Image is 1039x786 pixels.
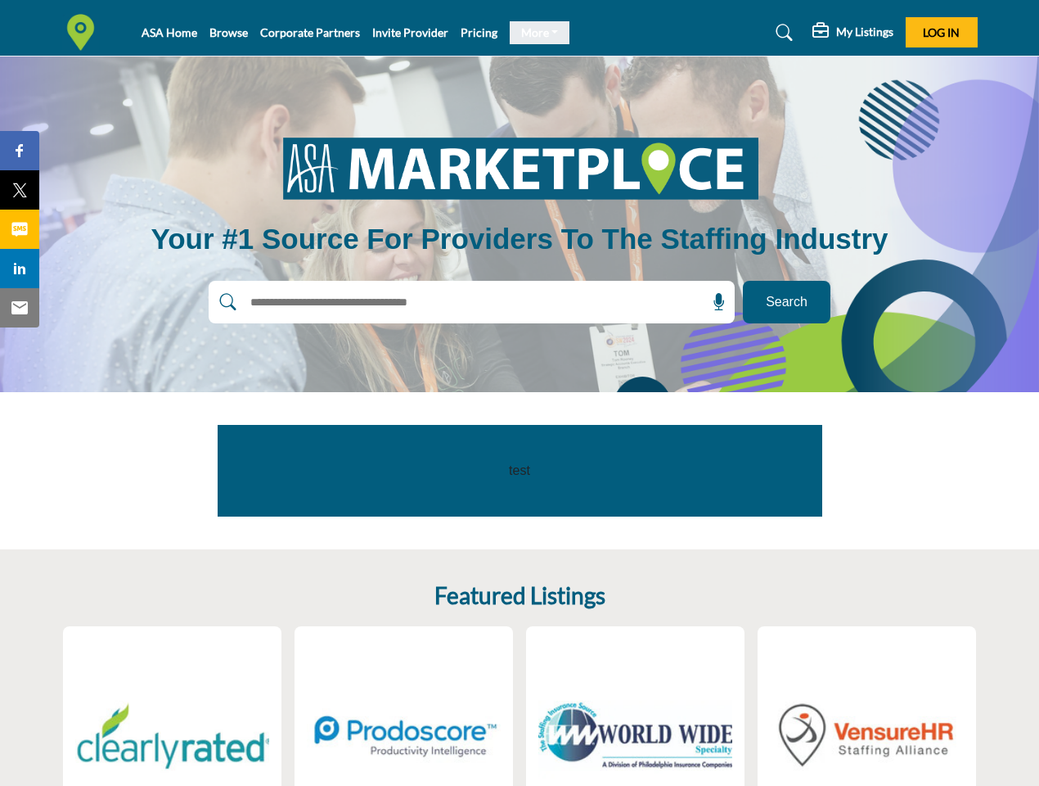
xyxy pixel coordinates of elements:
[372,25,448,39] a: Invite Provider
[743,281,830,323] button: Search
[151,220,888,258] h1: Your #1 Source for Providers to the Staffing Industry
[906,17,978,47] button: Log In
[766,292,807,312] span: Search
[510,21,570,44] a: More
[62,14,107,51] img: Site Logo
[260,25,360,39] a: Corporate Partners
[836,25,893,39] h5: My Listings
[434,582,605,610] h2: Featured Listings
[812,23,893,43] div: My Listings
[461,25,497,39] a: Pricing
[209,25,248,39] a: Browse
[142,25,197,39] a: ASA Home
[254,461,785,481] p: test
[923,25,960,39] span: Log In
[262,125,777,210] img: image
[760,20,803,46] a: Search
